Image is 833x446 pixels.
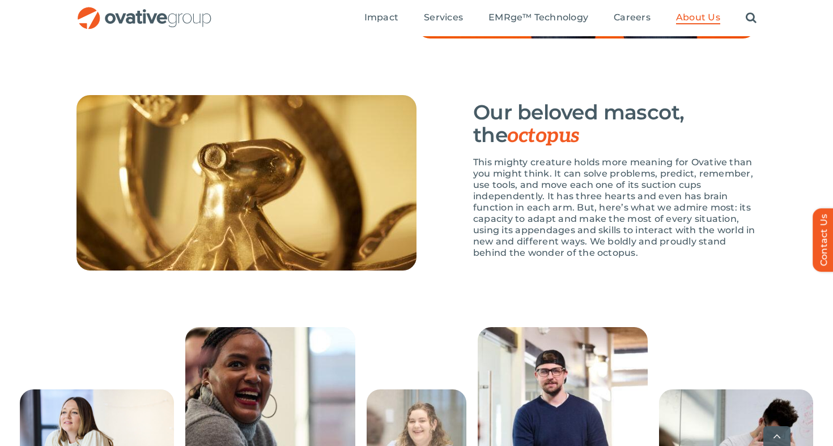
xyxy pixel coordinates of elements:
img: About_Us_-_Octopus[1] [76,95,416,271]
span: EMRge™ Technology [488,12,588,23]
span: Services [424,12,463,23]
a: Search [746,12,756,24]
h3: Our beloved mascot, the [473,101,756,147]
span: Careers [614,12,651,23]
a: Careers [614,12,651,24]
a: OG_Full_horizontal_RGB [76,6,212,16]
a: Impact [364,12,398,24]
span: Impact [364,12,398,23]
span: About Us [676,12,720,23]
p: This mighty creature holds more meaning for Ovative than you might think. It can solve problems, ... [473,157,756,259]
span: octopus [507,123,579,148]
a: Services [424,12,463,24]
a: About Us [676,12,720,24]
a: EMRge™ Technology [488,12,588,24]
